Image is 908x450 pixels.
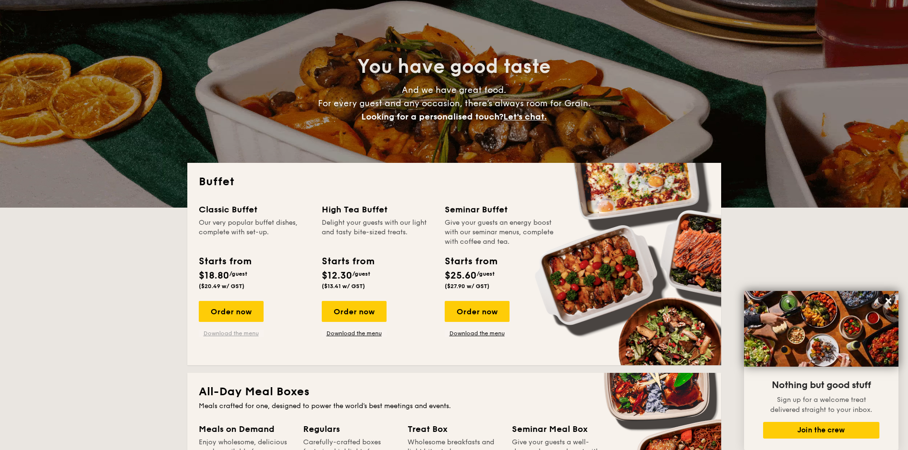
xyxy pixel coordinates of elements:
span: Sign up for a welcome treat delivered straight to your inbox. [770,396,872,414]
span: Let's chat. [503,111,547,122]
span: $12.30 [322,270,352,281]
div: Seminar Buffet [445,203,556,216]
div: Meals on Demand [199,422,292,436]
h2: All-Day Meal Boxes [199,384,710,400]
img: DSC07876-Edit02-Large.jpeg [744,291,898,367]
span: $25.60 [445,270,477,281]
span: ($27.90 w/ GST) [445,283,490,290]
div: Treat Box [408,422,500,436]
div: High Tea Buffet [322,203,433,216]
span: /guest [477,270,495,277]
div: Meals crafted for one, designed to power the world's best meetings and events. [199,401,710,411]
button: Close [881,293,896,309]
a: Download the menu [199,330,264,337]
div: Classic Buffet [199,203,310,216]
div: Regulars [303,422,396,436]
span: Looking for a personalised touch? [361,111,503,122]
div: Order now [199,301,264,322]
div: Order now [445,301,510,322]
span: ($20.49 w/ GST) [199,283,245,290]
div: Starts from [445,254,497,269]
span: Nothing but good stuff [772,380,871,391]
div: Starts from [322,254,374,269]
span: ($13.41 w/ GST) [322,283,365,290]
div: Our very popular buffet dishes, complete with set-up. [199,218,310,247]
a: Download the menu [322,330,387,337]
div: Seminar Meal Box [512,422,605,436]
span: $18.80 [199,270,229,281]
span: /guest [229,270,247,277]
div: Give your guests an energy boost with our seminar menus, complete with coffee and tea. [445,218,556,247]
button: Join the crew [763,422,879,439]
div: Order now [322,301,387,322]
h2: Buffet [199,174,710,190]
span: You have good taste [357,55,551,78]
div: Starts from [199,254,251,269]
a: Download the menu [445,330,510,337]
span: And we have great food. For every guest and any occasion, there’s always room for Grain. [318,85,591,122]
span: /guest [352,270,370,277]
div: Delight your guests with our light and tasty bite-sized treats. [322,218,433,247]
